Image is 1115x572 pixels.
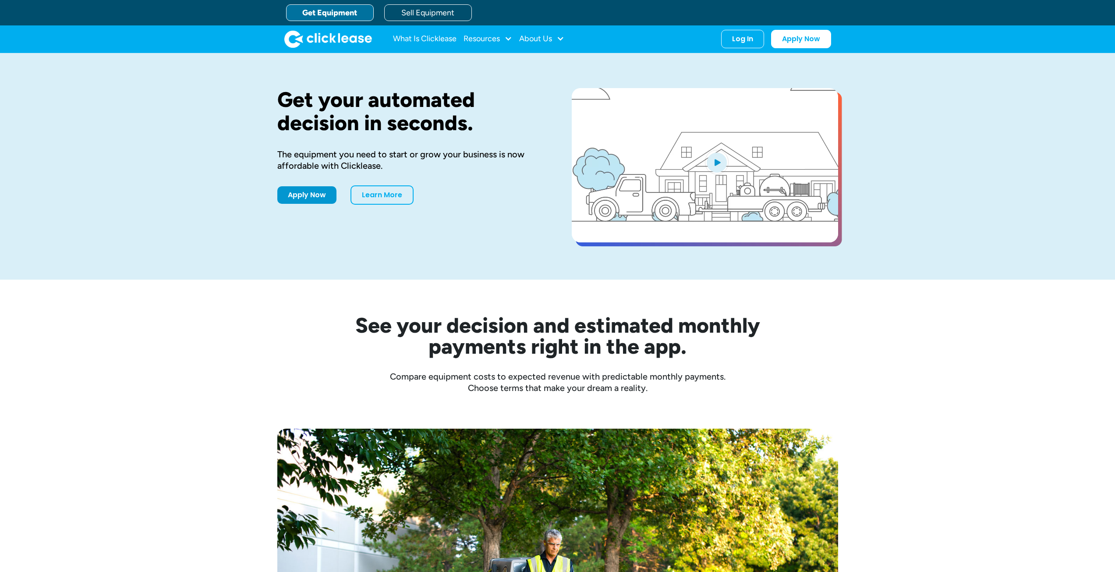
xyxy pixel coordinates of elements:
[277,149,544,171] div: The equipment you need to start or grow your business is now affordable with Clicklease.
[277,186,336,204] a: Apply Now
[384,4,472,21] a: Sell Equipment
[286,4,374,21] a: Get Equipment
[705,150,729,174] img: Blue play button logo on a light blue circular background
[732,35,753,43] div: Log In
[312,315,803,357] h2: See your decision and estimated monthly payments right in the app.
[393,30,457,48] a: What Is Clicklease
[277,371,838,394] div: Compare equipment costs to expected revenue with predictable monthly payments. Choose terms that ...
[277,88,544,135] h1: Get your automated decision in seconds.
[350,185,414,205] a: Learn More
[572,88,838,242] a: open lightbox
[519,30,564,48] div: About Us
[771,30,831,48] a: Apply Now
[464,30,512,48] div: Resources
[284,30,372,48] a: home
[284,30,372,48] img: Clicklease logo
